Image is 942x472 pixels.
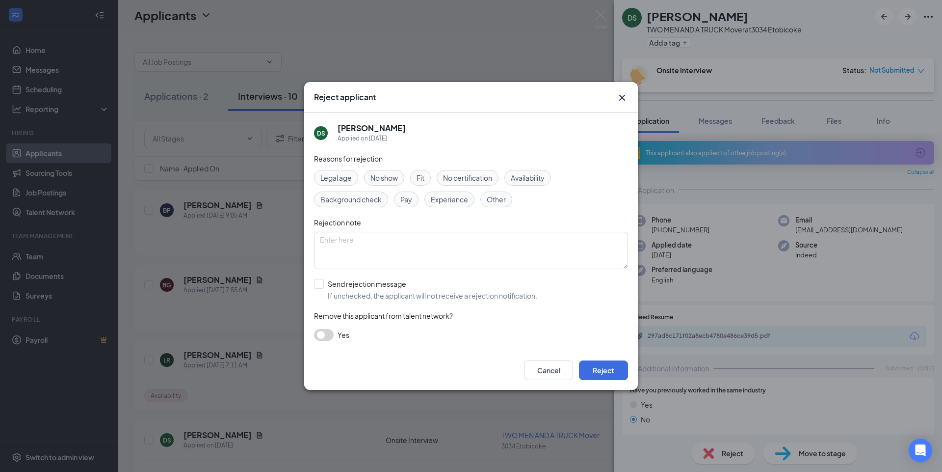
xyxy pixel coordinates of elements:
button: Cancel [524,361,573,380]
span: No certification [443,172,492,183]
span: Reasons for rejection [314,154,383,163]
svg: Cross [616,92,628,104]
span: Remove this applicant from talent network? [314,311,453,320]
div: Applied on [DATE] [338,134,406,143]
span: Experience [431,194,468,205]
div: Open Intercom Messenger [909,439,932,462]
span: Legal age [320,172,352,183]
span: Rejection note [314,218,361,227]
span: Other [487,194,506,205]
h3: Reject applicant [314,92,376,103]
button: Reject [579,361,628,380]
span: Fit [417,172,424,183]
span: No show [370,172,398,183]
button: Close [616,92,628,104]
span: Availability [511,172,545,183]
div: DS [317,129,325,138]
h5: [PERSON_NAME] [338,123,406,134]
span: Yes [338,329,349,341]
span: Pay [400,194,412,205]
span: Background check [320,194,382,205]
